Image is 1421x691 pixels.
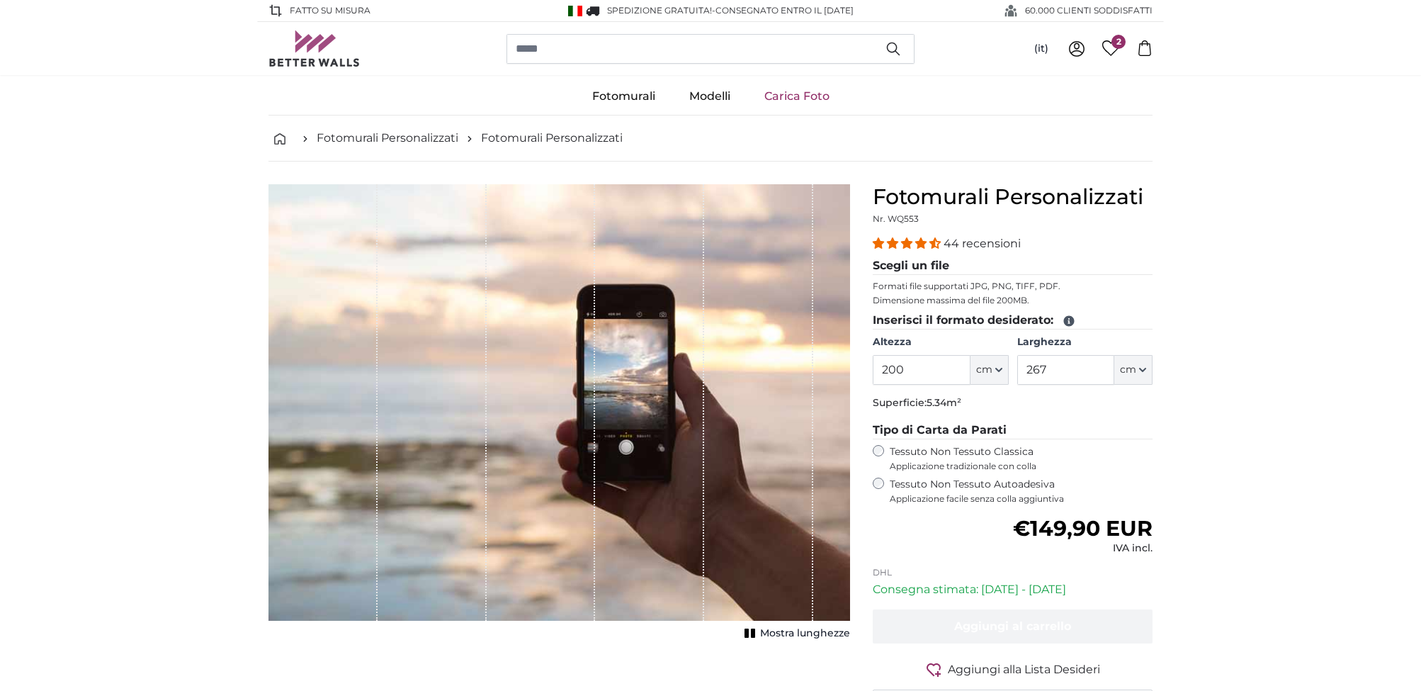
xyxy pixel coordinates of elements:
[317,130,458,147] a: Fotomurali Personalizzati
[873,581,1153,598] p: Consegna stimata: [DATE] - [DATE]
[873,237,944,250] span: 4.34 stars
[890,478,1153,505] label: Tessuto Non Tessuto Autoadesiva
[1013,515,1153,541] span: €149,90 EUR
[873,184,1153,210] h1: Fotomurali Personalizzati
[607,5,712,16] span: Spedizione GRATUITA!
[1025,4,1153,17] span: 60.000 CLIENTI SODDISFATTI
[873,295,1153,306] p: Dimensione massima del file 200MB.
[1017,335,1153,349] label: Larghezza
[268,116,1153,162] nav: breadcrumbs
[1114,355,1153,385] button: cm
[747,78,847,115] a: Carica Foto
[873,661,1153,678] button: Aggiungi alla Lista Desideri
[890,445,1153,472] label: Tessuto Non Tessuto Classica
[873,609,1153,644] button: Aggiungi al carrello
[740,624,850,644] button: Mostra lunghezze
[873,213,919,224] span: Nr. WQ553
[873,281,1153,292] p: Formati file supportati JPG, PNG, TIFF, PDF.
[268,184,850,644] div: 1 of 1
[1023,36,1060,62] button: (it)
[948,661,1100,678] span: Aggiungi alla Lista Desideri
[290,4,370,17] span: Fatto su misura
[970,355,1009,385] button: cm
[954,619,1071,633] span: Aggiungi al carrello
[568,6,582,16] img: Italia
[1013,541,1153,556] div: IVA incl.
[873,335,1008,349] label: Altezza
[760,627,850,641] span: Mostra lunghezze
[712,5,854,16] span: -
[715,5,854,16] span: Consegnato entro il [DATE]
[873,567,1153,578] p: DHL
[944,237,1021,250] span: 44 recensioni
[1111,35,1126,49] span: 2
[1120,363,1136,377] span: cm
[268,30,361,67] img: Betterwalls
[575,78,672,115] a: Fotomurali
[976,363,992,377] span: cm
[890,493,1153,505] span: Applicazione facile senza colla aggiuntiva
[873,257,1153,275] legend: Scegli un file
[873,422,1153,439] legend: Tipo di Carta da Parati
[873,396,1153,410] p: Superficie:
[873,312,1153,330] legend: Inserisci il formato desiderato:
[672,78,747,115] a: Modelli
[927,396,961,409] span: 5.34m²
[481,130,623,147] a: Fotomurali Personalizzati
[890,461,1153,472] span: Applicazione tradizionale con colla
